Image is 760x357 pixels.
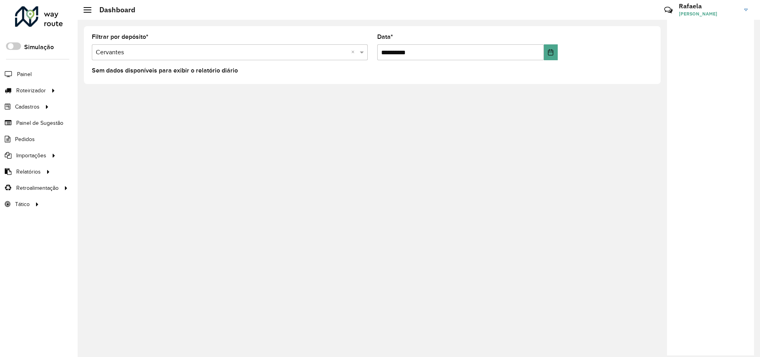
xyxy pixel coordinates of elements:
h3: Rafaela [679,2,738,10]
button: Choose Date [544,44,558,60]
span: Importações [16,151,46,160]
span: Relatórios [16,168,41,176]
span: Painel de Sugestão [16,119,63,127]
h2: Dashboard [91,6,135,14]
span: Roteirizador [16,86,46,95]
span: Tático [15,200,30,208]
span: Pedidos [15,135,35,143]
span: Cadastros [15,103,40,111]
span: Painel [17,70,32,78]
label: Data [377,32,393,42]
span: [PERSON_NAME] [679,10,738,17]
a: Contato Rápido [660,2,677,19]
span: Clear all [351,48,358,57]
span: Retroalimentação [16,184,59,192]
label: Filtrar por depósito [92,32,148,42]
label: Sem dados disponíveis para exibir o relatório diário [92,66,238,75]
label: Simulação [24,42,54,52]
